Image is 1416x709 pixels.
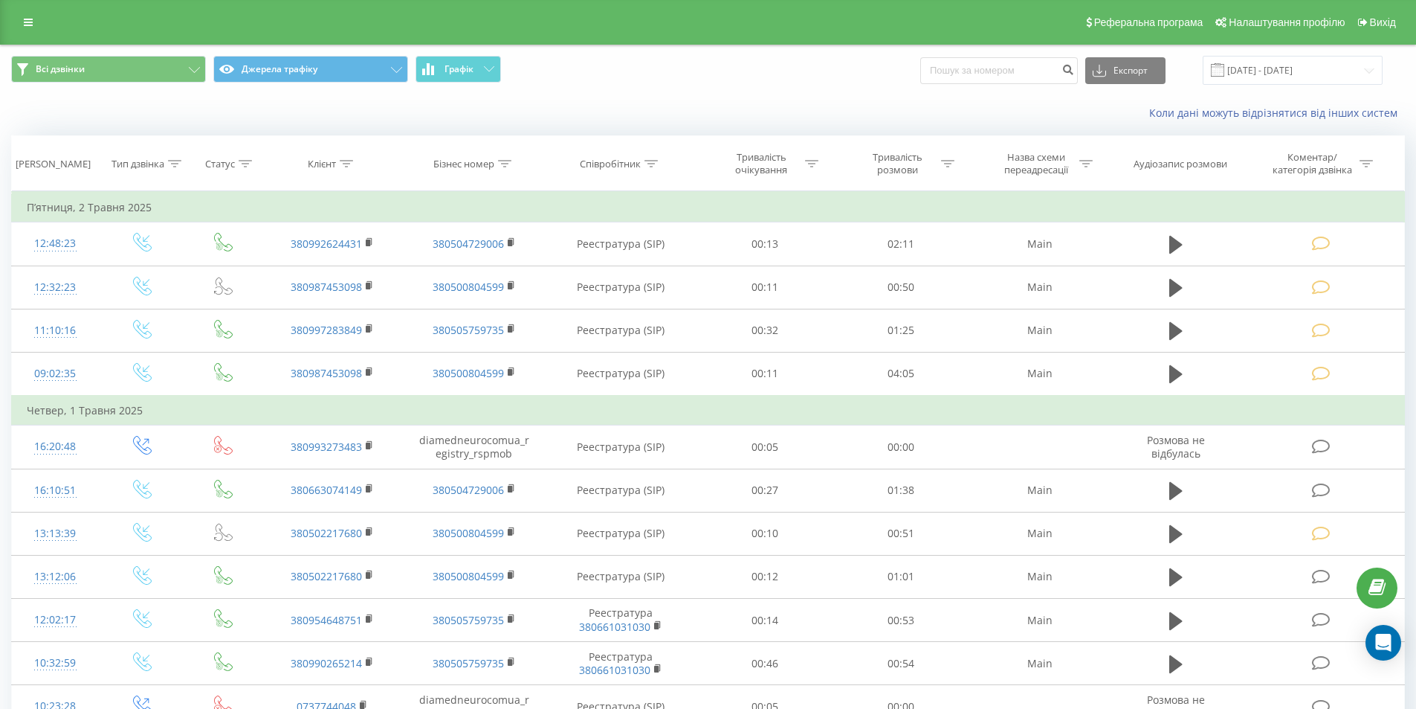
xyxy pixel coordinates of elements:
span: Вихід [1370,16,1396,28]
td: Main [969,642,1110,685]
td: Main [969,599,1110,642]
div: 11:10:16 [27,316,84,345]
div: Open Intercom Messenger [1365,625,1401,661]
div: 16:10:51 [27,476,84,505]
td: 00:51 [833,512,969,555]
a: Коли дані можуть відрізнятися вiд інших систем [1149,106,1405,120]
a: 380990265214 [291,656,362,670]
div: Клієнт [308,158,336,170]
td: 01:38 [833,469,969,512]
a: 380502217680 [291,526,362,540]
td: Реестратура [545,599,697,642]
td: Реестратура (SIP) [545,266,697,309]
td: Main [969,266,1110,309]
a: 380504729006 [433,483,504,497]
div: Тривалість розмови [858,151,937,176]
div: 12:32:23 [27,273,84,302]
td: 00:50 [833,266,969,309]
div: Назва схеми переадресації [996,151,1076,176]
a: 380997283849 [291,323,362,337]
td: 04:05 [833,352,969,396]
a: 380987453098 [291,366,362,380]
div: Коментар/категорія дзвінка [1269,151,1356,176]
a: 380502217680 [291,569,362,583]
td: 00:10 [697,512,833,555]
td: Реестратура (SIP) [545,512,697,555]
td: Реестратура (SIP) [545,309,697,352]
button: Графік [416,56,501,83]
a: 380661031030 [579,663,650,677]
a: 380504729006 [433,237,504,251]
a: 380992624431 [291,237,362,251]
td: Main [969,222,1110,266]
input: Пошук за номером [920,57,1078,84]
td: Main [969,352,1110,396]
td: П’ятниця, 2 Травня 2025 [12,193,1405,222]
td: 00:27 [697,469,833,512]
div: 10:32:59 [27,649,84,678]
td: 00:53 [833,599,969,642]
a: 380500804599 [433,526,504,540]
div: 16:20:48 [27,432,84,461]
td: Main [969,469,1110,512]
a: 380505759735 [433,323,504,337]
td: 00:14 [697,599,833,642]
td: 00:32 [697,309,833,352]
a: 380500804599 [433,569,504,583]
div: 12:02:17 [27,606,84,635]
td: Main [969,555,1110,598]
td: 00:12 [697,555,833,598]
button: Джерела трафіку [213,56,408,83]
a: 380505759735 [433,613,504,627]
span: Розмова не відбулась [1147,433,1205,461]
td: Реестратура [545,642,697,685]
td: 00:05 [697,426,833,469]
span: Реферальна програма [1094,16,1203,28]
td: 00:13 [697,222,833,266]
td: 00:11 [697,266,833,309]
a: 380500804599 [433,366,504,380]
div: 13:13:39 [27,519,84,548]
div: Тип дзвінка [111,158,164,170]
td: Реестратура (SIP) [545,352,697,396]
a: 380954648751 [291,613,362,627]
td: 01:25 [833,309,969,352]
td: diamedneurocomua_registry_rspmob [403,426,544,469]
td: 00:11 [697,352,833,396]
td: 01:01 [833,555,969,598]
div: Співробітник [580,158,641,170]
a: 380993273483 [291,440,362,454]
span: Всі дзвінки [36,63,85,75]
div: 13:12:06 [27,562,84,591]
div: 12:48:23 [27,229,84,258]
div: 09:02:35 [27,359,84,388]
td: Main [969,512,1110,555]
td: Четвер, 1 Травня 2025 [12,396,1405,426]
button: Всі дзвінки [11,56,206,83]
td: Реестратура (SIP) [545,469,697,512]
td: Реестратура (SIP) [545,555,697,598]
td: Реестратура (SIP) [545,426,697,469]
td: 00:00 [833,426,969,469]
td: Реестратура (SIP) [545,222,697,266]
a: 380500804599 [433,280,504,294]
div: Статус [205,158,235,170]
span: Графік [444,64,473,74]
div: [PERSON_NAME] [16,158,91,170]
td: Main [969,309,1110,352]
button: Експорт [1085,57,1166,84]
span: Налаштування профілю [1229,16,1345,28]
a: 380663074149 [291,483,362,497]
td: 00:46 [697,642,833,685]
a: 380987453098 [291,280,362,294]
div: Тривалість очікування [722,151,801,176]
td: 00:54 [833,642,969,685]
a: 380661031030 [579,620,650,634]
div: Бізнес номер [433,158,494,170]
a: 380505759735 [433,656,504,670]
div: Аудіозапис розмови [1134,158,1227,170]
td: 02:11 [833,222,969,266]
